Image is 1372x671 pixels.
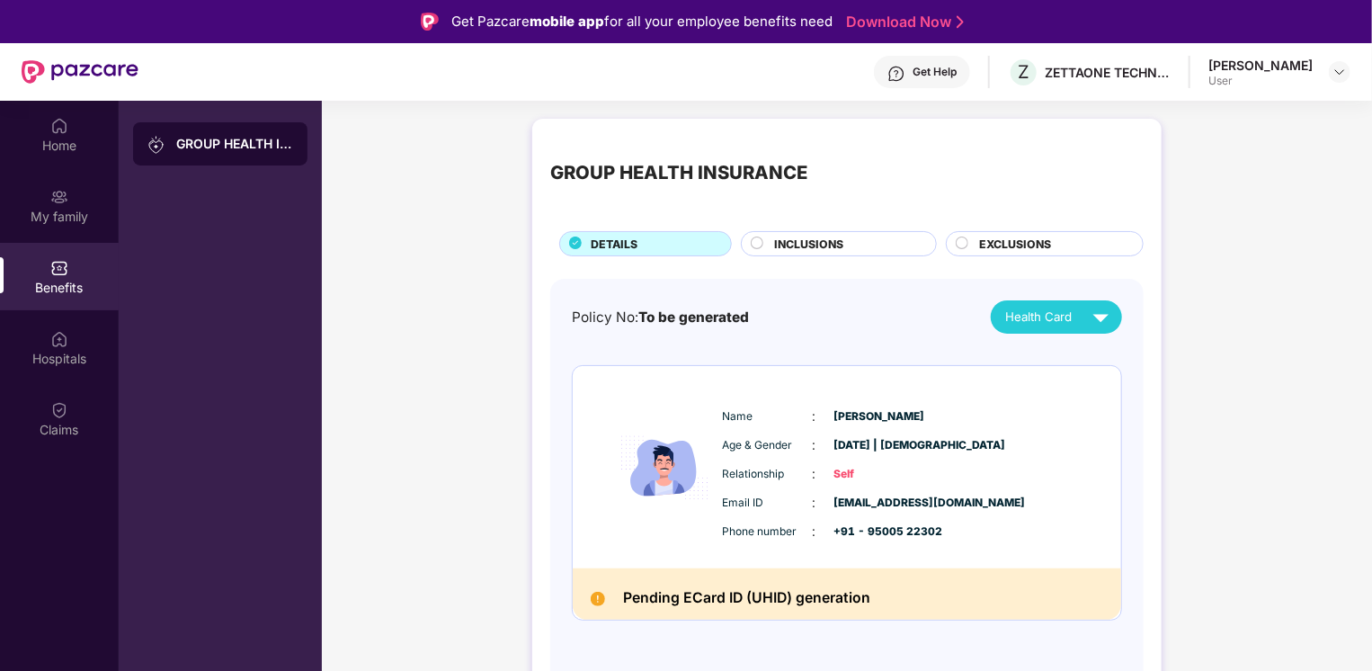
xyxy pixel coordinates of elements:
span: EXCLUSIONS [979,236,1051,253]
img: icon [610,389,718,548]
div: Get Pazcare for all your employee benefits need [451,11,833,32]
div: GROUP HEALTH INSURANCE [176,135,293,153]
div: User [1208,74,1313,88]
span: Phone number [723,523,813,541]
img: svg+xml;base64,PHN2ZyB4bWxucz0iaHR0cDovL3d3dy53My5vcmcvMjAwMC9zdmciIHZpZXdCb3g9IjAgMCAyNCAyNCIgd2... [1085,301,1117,333]
img: svg+xml;base64,PHN2ZyBpZD0iSG9zcGl0YWxzIiB4bWxucz0iaHR0cDovL3d3dy53My5vcmcvMjAwMC9zdmciIHdpZHRoPS... [50,330,68,348]
span: : [813,493,816,513]
span: Self [834,466,924,483]
span: [PERSON_NAME] [834,408,924,425]
img: svg+xml;base64,PHN2ZyBpZD0iQ2xhaW0iIHhtbG5zPSJodHRwOi8vd3d3LnczLm9yZy8yMDAwL3N2ZyIgd2lkdGg9IjIwIi... [50,401,68,419]
span: [DATE] | [DEMOGRAPHIC_DATA] [834,437,924,454]
span: To be generated [638,309,749,326]
span: : [813,464,816,484]
img: Logo [421,13,439,31]
span: +91 - 95005 22302 [834,523,924,541]
img: Stroke [957,13,964,31]
span: DETAILS [591,236,637,253]
img: svg+xml;base64,PHN2ZyB3aWR0aD0iMjAiIGhlaWdodD0iMjAiIHZpZXdCb3g9IjAgMCAyMCAyMCIgZmlsbD0ibm9uZSIgeG... [147,136,165,154]
div: GROUP HEALTH INSURANCE [550,158,807,187]
div: Policy No: [572,307,749,328]
img: svg+xml;base64,PHN2ZyBpZD0iSGVscC0zMngzMiIgeG1sbnM9Imh0dHA6Ly93d3cudzMub3JnLzIwMDAvc3ZnIiB3aWR0aD... [887,65,905,83]
span: Health Card [1005,308,1072,327]
span: : [813,435,816,455]
span: : [813,407,816,426]
span: Z [1018,61,1029,83]
span: : [813,522,816,541]
a: Download Now [846,13,958,31]
img: svg+xml;base64,PHN2ZyB3aWR0aD0iMjAiIGhlaWdodD0iMjAiIHZpZXdCb3g9IjAgMCAyMCAyMCIgZmlsbD0ibm9uZSIgeG... [50,188,68,206]
button: Health Card [991,300,1122,334]
h2: Pending ECard ID (UHID) generation [623,586,870,611]
span: INCLUSIONS [775,236,844,253]
strong: mobile app [530,13,604,30]
div: ZETTAONE TECHNOLOGIES INDIA PRIVATE LIMITED [1045,64,1171,81]
img: svg+xml;base64,PHN2ZyBpZD0iQmVuZWZpdHMiIHhtbG5zPSJodHRwOi8vd3d3LnczLm9yZy8yMDAwL3N2ZyIgd2lkdGg9Ij... [50,259,68,277]
div: [PERSON_NAME] [1208,57,1313,74]
img: Pending [591,592,605,606]
img: New Pazcare Logo [22,60,138,84]
span: [EMAIL_ADDRESS][DOMAIN_NAME] [834,495,924,512]
img: svg+xml;base64,PHN2ZyBpZD0iSG9tZSIgeG1sbnM9Imh0dHA6Ly93d3cudzMub3JnLzIwMDAvc3ZnIiB3aWR0aD0iMjAiIG... [50,117,68,135]
span: Relationship [723,466,813,483]
div: Get Help [913,65,957,79]
img: svg+xml;base64,PHN2ZyBpZD0iRHJvcGRvd24tMzJ4MzIiIHhtbG5zPSJodHRwOi8vd3d3LnczLm9yZy8yMDAwL3N2ZyIgd2... [1332,65,1347,79]
span: Age & Gender [723,437,813,454]
span: Email ID [723,495,813,512]
span: Name [723,408,813,425]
